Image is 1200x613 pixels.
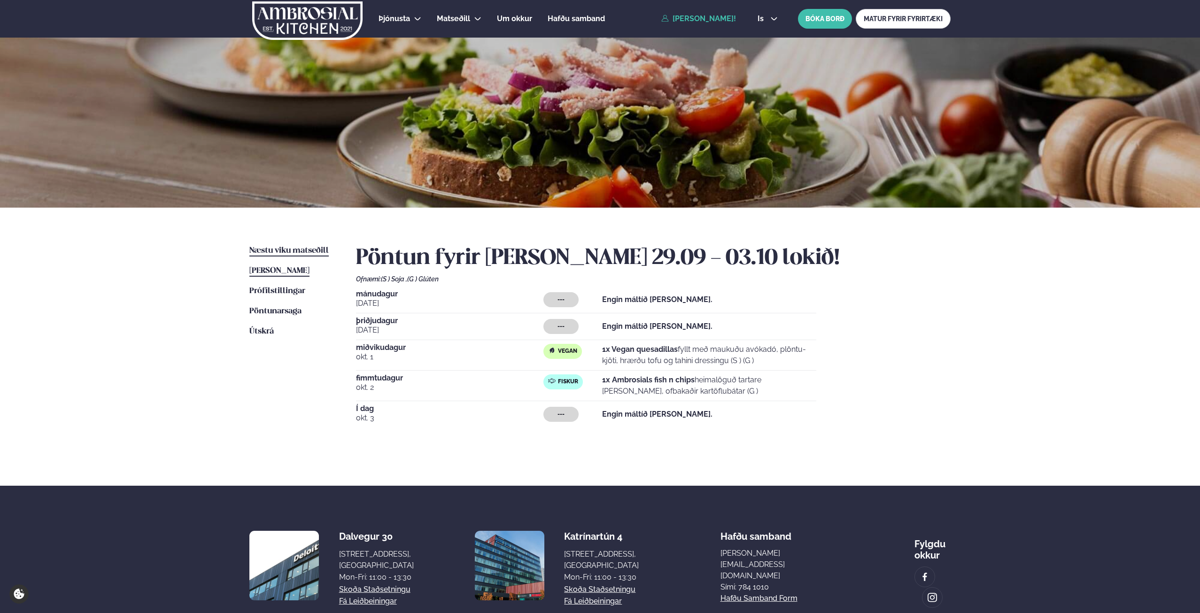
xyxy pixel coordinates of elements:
[339,531,414,542] div: Dalvegur 30
[602,322,712,331] strong: Engin máltíð [PERSON_NAME].
[249,306,302,317] a: Pöntunarsaga
[356,344,543,351] span: miðvikudagur
[758,15,766,23] span: is
[720,548,833,582] a: [PERSON_NAME][EMAIL_ADDRESS][DOMAIN_NAME]
[356,374,543,382] span: fimmtudagur
[497,13,532,24] a: Um okkur
[339,572,414,583] div: Mon-Fri: 11:00 - 13:30
[564,596,622,607] a: Fá leiðbeiningar
[920,572,930,582] img: image alt
[356,325,543,336] span: [DATE]
[356,290,543,298] span: mánudagur
[497,14,532,23] span: Um okkur
[564,572,639,583] div: Mon-Fri: 11:00 - 13:30
[249,326,274,337] a: Útskrá
[356,412,543,424] span: okt. 3
[564,584,635,595] a: Skoða staðsetningu
[339,596,397,607] a: Fá leiðbeiningar
[339,549,414,571] div: [STREET_ADDRESS], [GEOGRAPHIC_DATA]
[557,296,565,303] span: ---
[557,323,565,330] span: ---
[564,549,639,571] div: [STREET_ADDRESS], [GEOGRAPHIC_DATA]
[356,275,951,283] div: Ofnæmi:
[548,347,556,354] img: Vegan.svg
[251,1,364,40] img: logo
[557,411,565,418] span: ---
[356,405,543,412] span: Í dag
[720,582,833,593] p: Sími: 784 1010
[856,9,951,29] a: MATUR FYRIR FYRIRTÆKI
[249,531,319,600] img: image alt
[602,345,678,354] strong: 1x Vegan quesadillas
[249,265,310,277] a: [PERSON_NAME]
[249,245,329,256] a: Næstu viku matseðill
[339,584,410,595] a: Skoða staðsetningu
[548,13,605,24] a: Hafðu samband
[602,295,712,304] strong: Engin máltíð [PERSON_NAME].
[558,378,578,386] span: Fiskur
[437,13,470,24] a: Matseðill
[381,275,407,283] span: (S ) Soja ,
[249,287,305,295] span: Prófílstillingar
[249,247,329,255] span: Næstu viku matseðill
[922,588,942,607] a: image alt
[720,593,797,604] a: Hafðu samband form
[602,374,816,397] p: heimalöguð tartare [PERSON_NAME], ofbakaðir kartöflubátar (G )
[548,14,605,23] span: Hafðu samband
[548,377,556,385] img: fish.svg
[407,275,439,283] span: (G ) Glúten
[750,15,785,23] button: is
[249,267,310,275] span: [PERSON_NAME]
[720,523,791,542] span: Hafðu samband
[602,375,695,384] strong: 1x Ambrosials fish n chips
[379,14,410,23] span: Þjónusta
[915,567,935,587] a: image alt
[249,307,302,315] span: Pöntunarsaga
[914,531,951,561] div: Fylgdu okkur
[602,344,816,366] p: fyllt með maukuðu avókadó, plöntu-kjöti, hrærðu tofu og tahini dressingu (S ) (G )
[9,584,29,604] a: Cookie settings
[356,298,543,309] span: [DATE]
[356,245,951,272] h2: Pöntun fyrir [PERSON_NAME] 29.09 - 03.10 lokið!
[437,14,470,23] span: Matseðill
[564,531,639,542] div: Katrínartún 4
[249,286,305,297] a: Prófílstillingar
[249,327,274,335] span: Útskrá
[356,382,543,393] span: okt. 2
[661,15,736,23] a: [PERSON_NAME]!
[558,348,577,355] span: Vegan
[356,351,543,363] span: okt. 1
[927,592,937,603] img: image alt
[798,9,852,29] button: BÓKA BORÐ
[379,13,410,24] a: Þjónusta
[602,410,712,419] strong: Engin máltíð [PERSON_NAME].
[356,317,543,325] span: þriðjudagur
[475,531,544,600] img: image alt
